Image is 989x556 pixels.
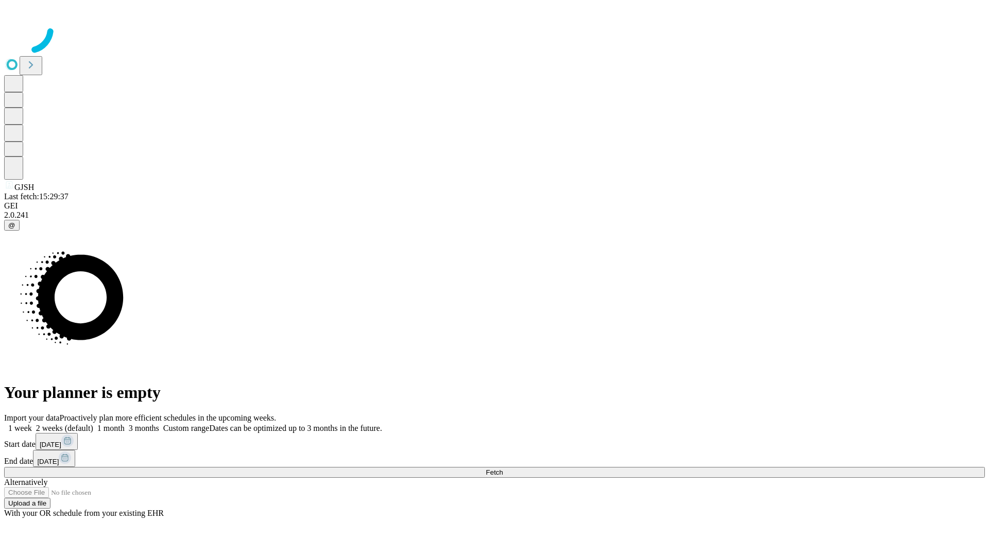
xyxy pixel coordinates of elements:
[36,433,78,450] button: [DATE]
[4,220,20,231] button: @
[97,424,125,432] span: 1 month
[4,211,985,220] div: 2.0.241
[4,467,985,478] button: Fetch
[4,498,50,509] button: Upload a file
[4,450,985,467] div: End date
[486,468,503,476] span: Fetch
[8,424,32,432] span: 1 week
[60,413,276,422] span: Proactively plan more efficient schedules in the upcoming weeks.
[14,183,34,192] span: GJSH
[4,413,60,422] span: Import your data
[4,383,985,402] h1: Your planner is empty
[4,509,164,517] span: With your OR schedule from your existing EHR
[40,441,61,448] span: [DATE]
[4,201,985,211] div: GEI
[163,424,209,432] span: Custom range
[4,192,69,201] span: Last fetch: 15:29:37
[36,424,93,432] span: 2 weeks (default)
[37,458,59,465] span: [DATE]
[129,424,159,432] span: 3 months
[33,450,75,467] button: [DATE]
[209,424,382,432] span: Dates can be optimized up to 3 months in the future.
[4,433,985,450] div: Start date
[4,478,47,486] span: Alternatively
[8,221,15,229] span: @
